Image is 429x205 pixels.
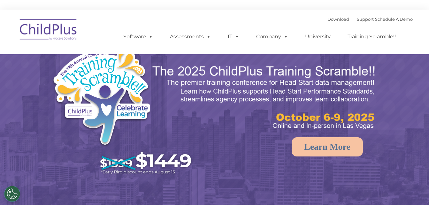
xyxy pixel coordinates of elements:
[357,17,374,22] a: Support
[221,30,246,43] a: IT
[292,137,363,156] a: Learn More
[327,17,349,22] a: Download
[375,17,413,22] a: Schedule A Demo
[327,17,413,22] font: |
[299,30,337,43] a: University
[4,186,20,202] button: Cookies Settings
[117,30,159,43] a: Software
[341,30,402,43] a: Training Scramble!!
[250,30,295,43] a: Company
[164,30,217,43] a: Assessments
[17,15,80,47] img: ChildPlus by Procare Solutions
